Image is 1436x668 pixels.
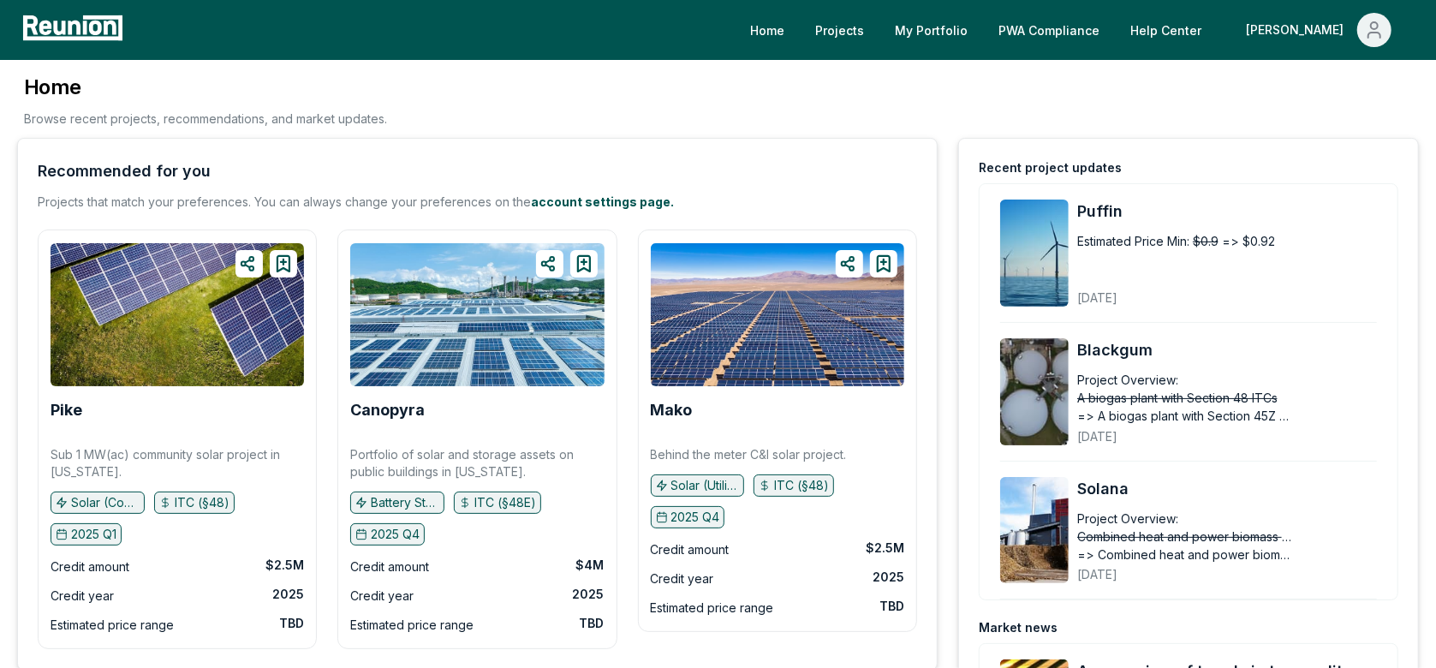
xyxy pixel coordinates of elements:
p: Browse recent projects, recommendations, and market updates. [24,110,387,128]
p: ITC (§48E) [474,494,536,511]
div: TBD [279,615,304,632]
div: 2025 [573,586,605,603]
span: => Combined heat and power biomass plant with energy community and [MEDICAL_DATA] adder [1077,546,1291,564]
span: Projects that match your preferences. You can always change your preferences on the [38,194,531,209]
img: Blackgum [1000,338,1069,445]
div: Estimated price range [350,615,474,635]
div: [DATE] [1077,277,1356,307]
div: 2025 [272,586,304,603]
p: Solar (Utility) [671,477,740,494]
a: Pike [51,402,82,419]
span: => $0.92 [1222,232,1275,250]
div: 2025 [873,569,904,586]
div: [DATE] [1077,415,1356,445]
a: account settings page. [531,194,674,209]
img: Canopyra [350,243,604,386]
p: Battery Storage, Solar (C&I) [371,494,439,511]
p: Sub 1 MW(ac) community solar project in [US_STATE]. [51,446,304,480]
a: PWA Compliance [985,13,1113,47]
button: 2025 Q4 [651,506,725,528]
nav: Main [736,13,1419,47]
p: Solar (Community) [71,494,140,511]
span: A biogas plant with Section 48 ITCs [1077,389,1278,407]
div: Recent project updates [979,159,1122,176]
img: Mako [651,243,904,386]
a: My Portfolio [881,13,981,47]
a: Blackgum [1077,338,1377,362]
img: Pike [51,243,304,386]
div: Estimated price range [51,615,174,635]
span: $0.9 [1193,232,1219,250]
span: => A biogas plant with Section 45Z PTCs [1077,407,1291,425]
p: 2025 Q4 [671,509,720,526]
button: 2025 Q4 [350,523,425,546]
p: 2025 Q1 [71,526,116,543]
p: 2025 Q4 [371,526,420,543]
a: Puffin [1077,200,1377,224]
button: Battery Storage, Solar (C&I) [350,492,444,514]
div: TBD [580,615,605,632]
div: Credit year [651,569,714,589]
div: Recommended for you [38,159,211,183]
div: Credit amount [350,557,429,577]
div: Estimated Price Min: [1077,232,1189,250]
div: $2.5M [265,557,304,574]
div: Credit year [350,586,414,606]
div: $2.5M [866,540,904,557]
a: Mako [651,402,693,419]
button: 2025 Q1 [51,523,122,546]
p: ITC (§48) [175,494,229,511]
h3: Home [24,74,387,101]
div: Project Overview: [1077,510,1178,528]
div: [PERSON_NAME] [1246,13,1350,47]
p: ITC (§48) [774,477,829,494]
img: Puffin [1000,200,1069,307]
a: Canopyra [350,402,425,419]
button: Solar (Community) [51,492,145,514]
div: $4M [576,557,605,574]
img: Solana [1000,477,1069,584]
div: [DATE] [1077,553,1356,583]
a: Help Center [1117,13,1215,47]
div: Estimated price range [651,598,774,618]
p: Portfolio of solar and storage assets on public buildings in [US_STATE]. [350,446,604,480]
span: Combined heat and power biomass plant with energy community adder [1077,528,1291,546]
div: Market news [979,619,1058,636]
a: Home [736,13,798,47]
button: Solar (Utility) [651,474,745,497]
a: Solana [1077,477,1377,501]
div: Credit year [51,586,114,606]
div: Credit amount [651,540,730,560]
a: Projects [801,13,878,47]
button: [PERSON_NAME] [1232,13,1405,47]
p: Behind the meter C&I solar project. [651,446,847,463]
div: Project Overview: [1077,371,1178,389]
div: Credit amount [51,557,129,577]
div: TBD [879,598,904,615]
